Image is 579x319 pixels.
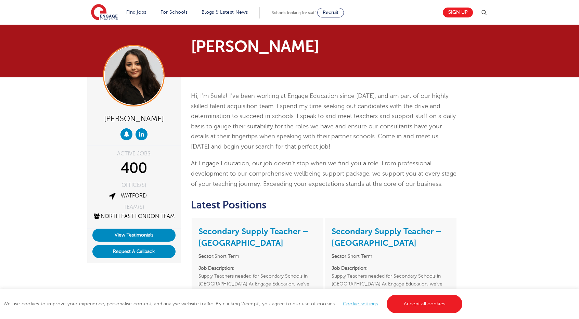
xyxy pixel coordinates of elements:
div: [PERSON_NAME] [92,112,176,125]
li: Short Term [198,252,317,260]
a: Blogs & Latest News [202,10,248,15]
h1: [PERSON_NAME] [191,38,353,55]
div: 400 [92,160,176,177]
a: View Testimonials [92,229,176,242]
a: For Schools [160,10,188,15]
p: Supply Teachers needed for Secondary Schools in [GEOGRAPHIC_DATA] At Engage Education, we’ve spen... [198,264,317,304]
span: Recruit [323,10,338,15]
button: Request A Callback [92,245,176,258]
a: Recruit [317,8,344,17]
div: ACTIVE JOBS [92,151,176,156]
strong: Sector: [198,254,215,259]
a: Secondary Supply Teacher – [GEOGRAPHIC_DATA] [198,227,308,248]
img: Engage Education [91,4,118,21]
p: Hi, I’m Suela! I’ve been working at Engage Education since [DATE], and am part of our highly skil... [191,91,458,152]
a: Find jobs [126,10,146,15]
a: North East London Team [93,213,175,219]
strong: Sector: [332,254,348,259]
div: TEAM(S) [92,204,176,210]
span: We use cookies to improve your experience, personalise content, and analyse website traffic. By c... [3,301,464,306]
a: Secondary Supply Teacher – [GEOGRAPHIC_DATA] [332,227,441,248]
li: Short Term [332,252,450,260]
p: At Engage Education, our job doesn’t stop when we find you a role. From professional development ... [191,158,458,189]
h2: Latest Positions [191,199,458,211]
span: Schools looking for staff [272,10,316,15]
div: OFFICE(S) [92,182,176,188]
strong: Job Description: [198,266,234,271]
a: Watford [121,193,147,199]
strong: Job Description: [332,266,368,271]
p: Supply Teachers needed for Secondary Schools in [GEOGRAPHIC_DATA] At Engage Education, we’ve spen... [332,264,450,304]
a: Sign up [443,8,473,17]
a: Cookie settings [343,301,378,306]
a: Accept all cookies [387,295,463,313]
